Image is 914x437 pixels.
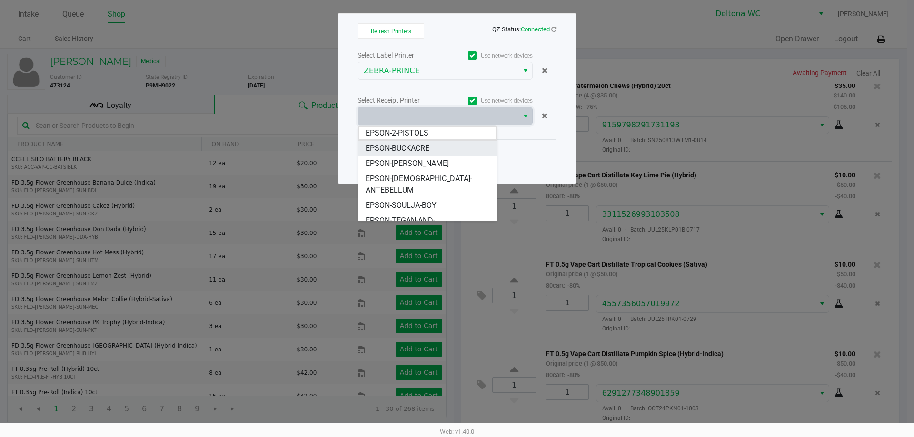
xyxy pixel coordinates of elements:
[440,428,474,435] span: Web: v1.40.0
[492,26,556,33] span: QZ Status:
[366,158,449,169] span: EPSON-[PERSON_NAME]
[366,200,437,211] span: EPSON-SOULJA-BOY
[358,96,445,106] div: Select Receipt Printer
[521,26,550,33] span: Connected
[358,23,424,39] button: Refresh Printers
[518,107,532,125] button: Select
[358,50,445,60] div: Select Label Printer
[364,65,513,77] span: ZEBRA-PRINCE
[366,143,429,154] span: EPSON-BUCKACRE
[518,62,532,79] button: Select
[445,97,533,105] label: Use network devices
[366,127,428,139] span: EPSON-2-PISTOLS
[445,51,533,60] label: Use network devices
[366,215,489,238] span: EPSON-TEGAN-AND-[PERSON_NAME]
[371,28,411,35] span: Refresh Printers
[366,173,489,196] span: EPSON-[DEMOGRAPHIC_DATA]-ANTEBELLUM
